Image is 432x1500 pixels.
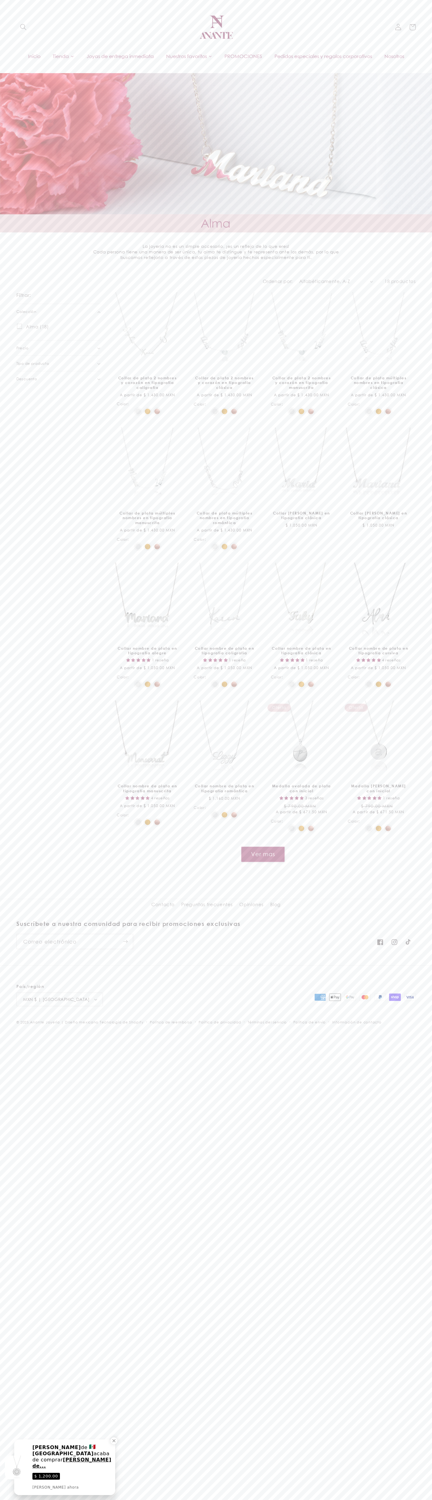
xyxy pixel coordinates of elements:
[53,53,69,60] span: Tienda
[32,1485,79,1490] div: [PERSON_NAME] ahora
[263,278,293,284] label: Ordenar por:
[241,847,285,862] button: Ver mas
[89,1444,95,1449] img: Flat Country
[111,1437,117,1444] div: Close a notification
[32,1444,111,1469] div: de acaba de comprar
[16,345,29,351] span: Precio
[47,52,80,61] a: Tienda
[16,983,103,990] h2: País/región
[28,53,40,60] span: Inicio
[181,899,233,910] a: Preguntas frecuentes
[118,934,132,949] button: Suscribirse
[16,371,101,386] summary: Descuento (0 seleccionado)
[117,511,178,525] a: Collar de plata múltiples nombres en tipografía manuscrita
[271,376,332,390] a: Collar de plata 2 nombres y corazón en tipografía manuscrita
[248,1019,287,1025] a: Términos del servicio
[16,993,103,1006] button: MXN $ | [GEOGRAPHIC_DATA]
[194,646,255,656] a: Collar nombre de plata en tipografía caligrafía
[17,934,133,949] input: Correo electrónico
[16,356,101,371] summary: Tipo de producto (0 seleccionado)
[150,1019,192,1025] a: Política de reembolso
[16,340,101,356] summary: Precio
[22,52,47,61] a: Inicio
[80,52,160,61] a: Joyas de entrega inmediata
[16,304,101,319] summary: Colección (0 seleccionado)
[16,920,370,928] h2: Suscríbete a nuestra comunidad para recibir promociones exclusivas
[100,1020,143,1024] a: Tecnología de Shopify
[384,53,404,60] span: Nosotros
[117,376,178,390] a: Collar de plata 2 nombres y corazón en tipografía caligrafía
[26,324,49,330] span: Alma (18)
[384,278,416,284] span: 18 productos
[239,899,264,910] a: Opiniones
[16,309,36,315] span: Colección
[199,1019,241,1025] a: Política de privacidad
[160,52,218,61] a: Nuestros favoritos
[117,784,178,793] a: Collar nombre de plata en tipografía manuscrita
[151,901,175,910] a: Contacto
[224,53,262,60] span: PROMOCIONES
[16,292,31,299] h2: Filtrar:
[32,1444,81,1450] span: [PERSON_NAME]
[195,6,237,48] a: Anante Joyería | Diseño mexicano
[16,361,49,366] span: Tipo de producto
[378,52,410,61] a: Nosotros
[348,646,409,656] a: Collar nombre de plata en tipografía cursiva
[117,646,178,656] a: Collar nombre de plata en tipografía alegre
[271,784,332,793] a: Medalla ovalada de plata con inicial
[348,784,409,793] a: Medalla [PERSON_NAME] con inicial
[198,9,235,46] img: Anante Joyería | Diseño mexicano
[271,511,332,520] a: Collar [PERSON_NAME] en tipografía clásica
[194,376,255,390] a: Collar de plata 2 nombres y corazón en tipografía clásica
[166,53,207,60] span: Nuestros favoritos
[348,511,409,520] a: Collar [PERSON_NAME] en tipografía clásica
[32,1451,94,1456] span: [GEOGRAPHIC_DATA]
[271,646,332,656] a: Collar nombre de plata en tipografía clásica
[194,784,255,793] a: Collar nombre de plata en tipografía romántica
[32,1473,60,1480] span: $ 1,200.00
[194,511,255,525] a: Collar de plata múltiples nombres en tipografía romántica
[5,1456,29,1479] img: ImagePreview
[270,899,281,910] a: Blog
[16,376,37,382] span: Descuento
[32,1457,111,1469] span: [PERSON_NAME] de...
[268,52,378,61] a: Pedidos especiales y regalos corporativos
[90,244,342,260] h5: La joyería no es un simple accesorio, ¡es un reflejo de lo que eres! Cada persona tiene una maner...
[86,53,154,60] span: Joyas de entrega inmediata
[16,1020,99,1024] small: © 2025,
[30,1020,99,1024] a: Anante Joyería | Diseño mexicano
[218,52,268,61] a: PROMOCIONES
[23,996,90,1002] span: MXN $ | [GEOGRAPHIC_DATA]
[348,376,409,390] a: Collar de plata múltiples nombres en tipografía clásica
[332,1019,382,1025] a: Información de contacto
[16,20,31,34] summary: Búsqueda
[275,53,372,60] span: Pedidos especiales y regalos corporativos
[293,1019,326,1025] a: Política de envío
